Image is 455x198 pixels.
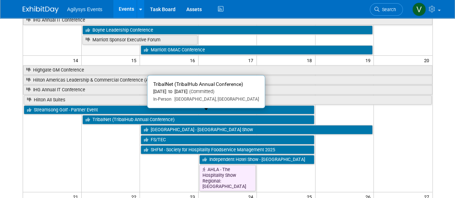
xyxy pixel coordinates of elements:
span: In-Person [153,97,172,102]
a: [GEOGRAPHIC_DATA] - [GEOGRAPHIC_DATA] Show [141,125,373,134]
a: Hilton All Suites [24,95,432,105]
a: AHLA - The Hospitality Show Regional: [GEOGRAPHIC_DATA] [199,165,256,191]
a: Streamsong Golf - Partner Event [24,105,314,115]
a: Marriott GMAC Conference [141,45,373,55]
span: (Committed) [187,89,214,94]
span: 17 [247,56,256,65]
a: Marriott Sponsor Executive Forum [82,35,197,45]
a: FS/TEC [141,135,314,144]
a: SHFM - Society for Hospitality Foodservice Management 2025 [141,145,314,155]
span: 18 [306,56,315,65]
div: [DATE] to [DATE] [153,89,259,95]
a: IHG Annual IT Conference [23,15,432,25]
a: Boyne Leadership Conference [82,26,373,35]
span: 19 [364,56,373,65]
span: Agilysys Events [67,6,103,12]
span: 20 [423,56,432,65]
a: Hilton Americas Leadership & Commercial Conference (ALCC) [23,75,432,85]
span: Search [379,7,396,12]
a: Highgate GM Conference [23,65,432,75]
a: TribalNet (TribalHub Annual Conference) [82,115,314,124]
span: 16 [189,56,198,65]
span: 15 [131,56,140,65]
a: Independent Hotel Show - [GEOGRAPHIC_DATA] [199,155,314,164]
span: [GEOGRAPHIC_DATA], [GEOGRAPHIC_DATA] [172,97,259,102]
img: ExhibitDay [23,6,59,13]
span: TribalNet (TribalHub Annual Conference) [153,81,243,87]
a: Search [370,3,403,16]
a: IHG Annual IT Conference [23,85,432,95]
span: 14 [72,56,81,65]
img: Vaitiare Munoz [412,3,426,16]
